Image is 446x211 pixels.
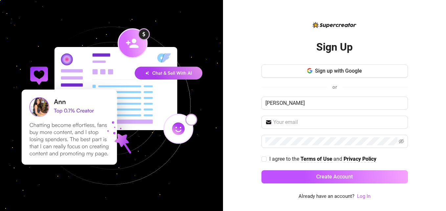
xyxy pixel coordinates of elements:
[261,64,408,78] button: Sign up with Google
[301,156,332,162] strong: Terms of Use
[316,174,353,180] span: Create Account
[313,22,356,28] img: logo-BBDzfeDw.svg
[357,193,370,200] a: Log In
[344,156,376,163] a: Privacy Policy
[332,84,337,90] span: or
[261,97,408,110] input: Enter your Name
[316,40,353,54] h2: Sign Up
[399,139,404,144] span: eye-invisible
[269,156,301,162] span: I agree to the
[333,156,344,162] span: and
[261,170,408,183] button: Create Account
[357,193,370,199] a: Log In
[301,156,332,163] a: Terms of Use
[315,68,362,74] span: Sign up with Google
[273,118,404,126] input: Your email
[344,156,376,162] strong: Privacy Policy
[299,193,354,200] span: Already have an account?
